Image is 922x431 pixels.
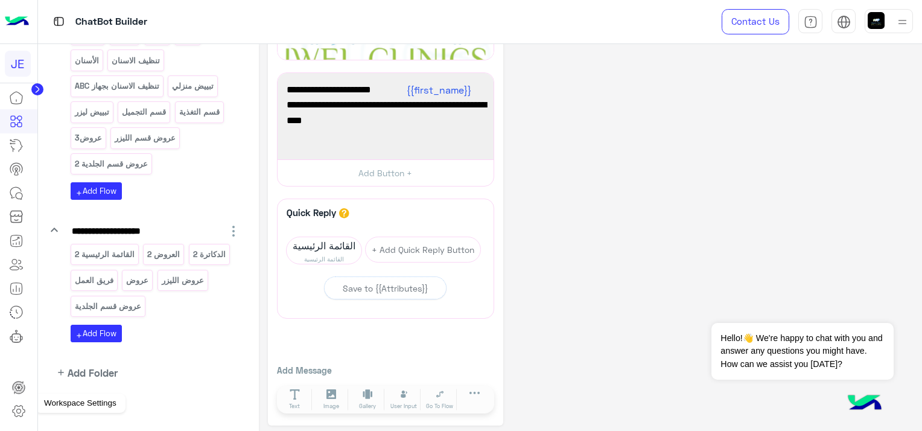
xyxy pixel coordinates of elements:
span: {{first_name}} [407,84,471,95]
button: Text [278,389,312,410]
p: عروض قسم الجلدية [74,299,142,313]
p: عروض3 [74,131,103,145]
button: Go To Flow [423,389,457,410]
span: Image [323,402,339,410]
p: تنظيف الاسنان بجهاز ABC [74,79,160,93]
img: hulul-logo.png [844,383,886,425]
p: الدكاترة 2 [192,247,226,261]
span: أهلاً 👋 [287,82,485,98]
button: Add Button + [278,159,494,187]
span: القائمة الرئيسية [287,237,361,254]
p: Add Message [277,364,494,377]
p: تنظيف الاسنان [111,54,161,68]
div: Workspace Settings [35,394,126,413]
p: عروض الليزر [161,273,205,287]
img: Logo [5,9,29,34]
img: tab [804,15,818,29]
span: Gallery [359,402,376,410]
button: Save to {{Attributes}} [324,276,447,299]
img: tab [837,15,851,29]
button: addAdd Flow [71,325,122,342]
span: Text [289,402,300,410]
img: tab [51,14,66,29]
h6: Quick Reply [284,207,339,218]
img: profile [895,14,910,30]
button: addAdd Flow [71,182,122,200]
p: القائمة الرئيسية 2 [74,247,135,261]
div: JE [5,51,31,77]
div: القائمة الرئيسية [286,237,362,264]
p: الأسنان [74,54,100,68]
p: عروض [126,273,150,287]
span: Add Folder [68,365,118,380]
span: User Input [390,402,417,410]
i: add [75,190,83,197]
button: Gallery [351,389,384,410]
a: tab [798,9,822,34]
p: فريق العمل [74,273,114,287]
i: add [75,332,83,339]
button: + Add Quick Reply Button [365,237,481,263]
p: عروض قسم الجلدية 2 [74,157,148,171]
p: تبييض ليزر [74,105,110,119]
i: add [56,368,66,377]
p: ChatBot Builder [75,14,147,30]
p: العروض 2 [147,247,181,261]
img: userImage [868,12,885,29]
span: Go To Flow [426,402,453,410]
p: تبييض منزلي [171,79,215,93]
p: عروض قسم الليزر [114,131,177,145]
button: User Input [387,389,421,410]
p: قسم التجميل [121,105,167,119]
span: شكرًا لتواصلك مع عيادات [PERSON_NAME] ! وش حاب نساعدك فيه اليوم؟ 😊 [287,97,485,128]
span: Hello!👋 We're happy to chat with you and answer any questions you might have. How can we assist y... [711,323,893,380]
p: قسم التغذية [178,105,220,119]
a: Contact Us [722,9,789,34]
div: Save to {{Attributes}} [343,282,428,295]
span: القائمة الرئيسية [287,254,361,264]
i: keyboard_arrow_down [47,223,62,237]
button: Image [314,389,348,410]
button: addAdd Folder [47,365,118,380]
